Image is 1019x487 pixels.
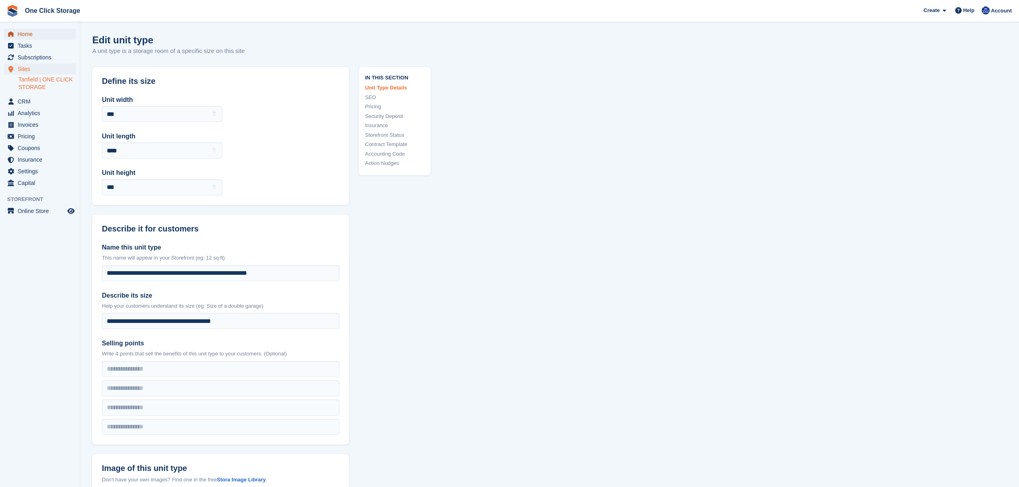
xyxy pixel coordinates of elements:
[4,154,76,165] a: menu
[18,131,66,142] span: Pricing
[365,73,424,81] span: In this section
[18,142,66,154] span: Coupons
[18,154,66,165] span: Insurance
[365,112,424,120] a: Security Deposit
[102,95,222,105] label: Unit width
[102,254,339,262] p: This name will appear in your Storefront (eg: 12 sq ft)
[4,142,76,154] a: menu
[4,63,76,75] a: menu
[18,40,66,51] span: Tasks
[18,119,66,130] span: Invoices
[7,195,80,203] span: Storefront
[4,96,76,107] a: menu
[66,206,76,216] a: Preview store
[92,47,245,56] p: A unit type is a storage room of a specific size on this site
[924,6,940,14] span: Create
[4,119,76,130] a: menu
[365,84,424,92] a: Unit Type Details
[92,34,245,45] h1: Edit unit type
[102,132,222,141] label: Unit length
[365,159,424,167] a: Action Nudges
[102,77,339,86] h2: Define its size
[4,52,76,63] a: menu
[18,166,66,177] span: Settings
[4,166,76,177] a: menu
[18,108,66,119] span: Analytics
[18,63,66,75] span: Sites
[102,476,339,484] div: Don't have your own images? Find one in the free .
[102,291,339,300] label: Describe its size
[365,103,424,111] a: Pricing
[102,224,339,233] h2: Describe it for customers
[365,140,424,148] a: Contract Template
[217,477,266,483] a: Stora Image Library
[102,243,339,252] label: Name this unit type
[982,6,990,14] img: Thomas
[6,5,18,17] img: stora-icon-8386f47178a22dfd0bd8f6a31ec36ba5ce8667c1dd55bd0f319d3a0aa187defe.svg
[18,76,76,91] a: Tanfield | ONE CLICK STORAGE
[991,7,1012,15] span: Account
[365,93,424,101] a: SEO
[365,150,424,158] a: Accounting Code
[963,6,974,14] span: Help
[18,52,66,63] span: Subscriptions
[102,339,339,348] label: Selling points
[4,108,76,119] a: menu
[22,4,83,17] a: One Click Storage
[102,464,339,473] label: Image of this unit type
[18,96,66,107] span: CRM
[365,122,424,130] a: Insurance
[4,28,76,40] a: menu
[4,177,76,189] a: menu
[18,205,66,217] span: Online Store
[365,131,424,139] a: Storefront Status
[18,177,66,189] span: Capital
[4,131,76,142] a: menu
[102,168,222,178] label: Unit height
[18,28,66,40] span: Home
[4,205,76,217] a: menu
[4,40,76,51] a: menu
[102,350,339,358] p: Write 4 points that sell the benefits of this unit type to your customers. (Optional)
[102,302,339,310] p: Help your customers understand its size (eg: Size of a double garage)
